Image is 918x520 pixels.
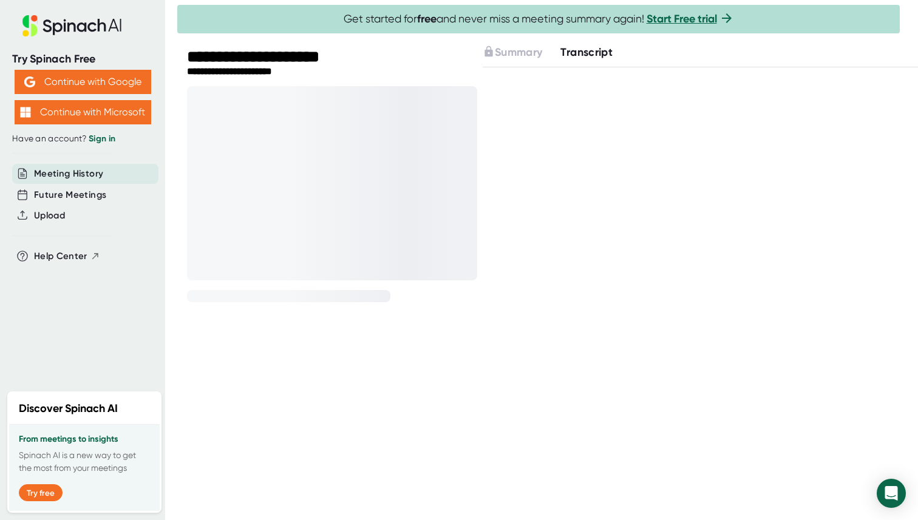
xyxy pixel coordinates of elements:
[560,44,613,61] button: Transcript
[483,44,542,61] button: Summary
[34,249,100,263] button: Help Center
[15,100,151,124] button: Continue with Microsoft
[12,133,153,144] div: Have an account?
[89,133,115,144] a: Sign in
[560,46,613,59] span: Transcript
[12,52,153,66] div: Try Spinach Free
[34,209,65,223] button: Upload
[19,400,118,417] h2: Discover Spinach AI
[495,46,542,59] span: Summary
[15,70,151,94] button: Continue with Google
[344,12,734,26] span: Get started for and never miss a meeting summary again!
[34,167,103,181] button: Meeting History
[24,76,35,87] img: Aehbyd4JwY73AAAAAElFTkSuQmCC
[19,484,63,501] button: Try free
[877,479,906,508] div: Open Intercom Messenger
[34,249,87,263] span: Help Center
[647,12,717,25] a: Start Free trial
[19,449,150,474] p: Spinach AI is a new way to get the most from your meetings
[19,434,150,444] h3: From meetings to insights
[34,188,106,202] button: Future Meetings
[417,12,437,25] b: free
[483,44,560,61] div: Upgrade to access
